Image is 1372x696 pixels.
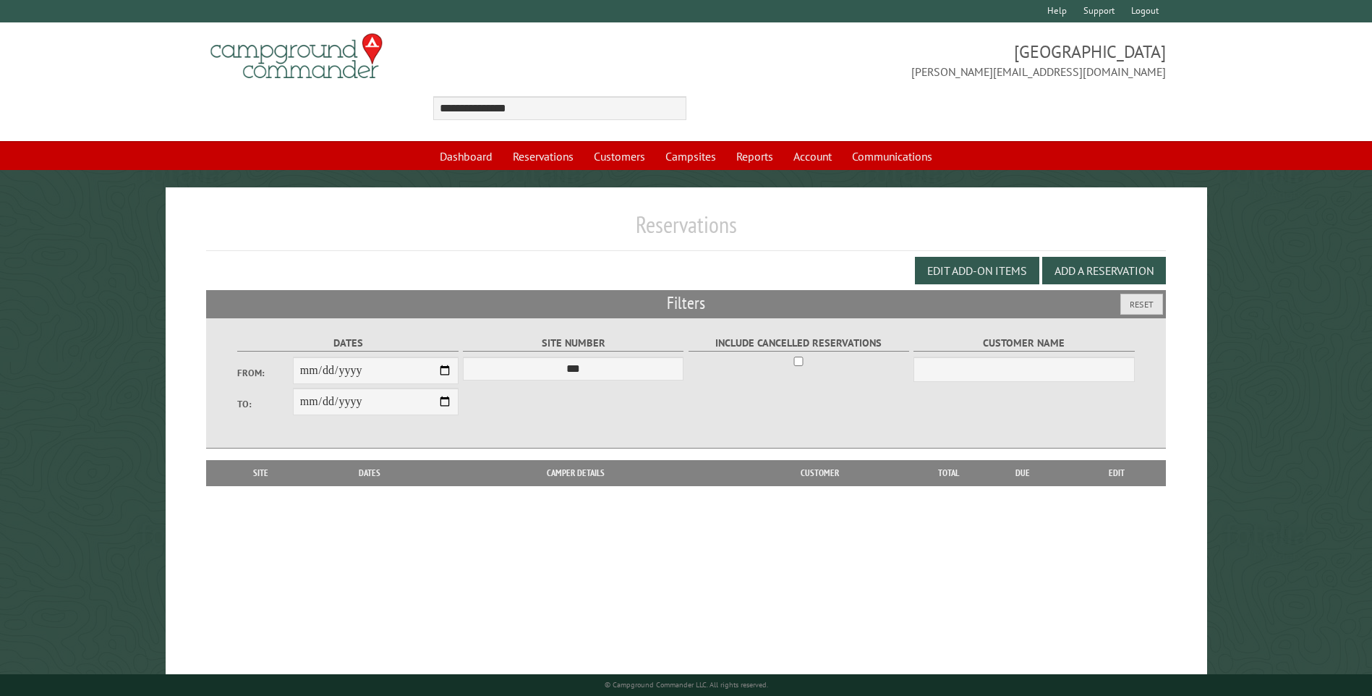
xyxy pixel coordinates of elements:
[432,460,720,486] th: Camper Details
[657,143,725,170] a: Campsites
[1120,294,1163,315] button: Reset
[213,460,307,486] th: Site
[463,335,683,352] label: Site Number
[308,460,432,486] th: Dates
[977,460,1068,486] th: Due
[919,460,977,486] th: Total
[237,366,292,380] label: From:
[689,335,909,352] label: Include Cancelled Reservations
[913,335,1134,352] label: Customer Name
[605,680,768,689] small: © Campground Commander LLC. All rights reserved.
[843,143,941,170] a: Communications
[237,335,458,352] label: Dates
[504,143,582,170] a: Reservations
[720,460,919,486] th: Customer
[728,143,782,170] a: Reports
[686,40,1166,80] span: [GEOGRAPHIC_DATA] [PERSON_NAME][EMAIL_ADDRESS][DOMAIN_NAME]
[206,28,387,85] img: Campground Commander
[1042,257,1166,284] button: Add a Reservation
[206,211,1165,250] h1: Reservations
[785,143,840,170] a: Account
[206,290,1165,318] h2: Filters
[237,397,292,411] label: To:
[1068,460,1166,486] th: Edit
[431,143,501,170] a: Dashboard
[585,143,654,170] a: Customers
[915,257,1039,284] button: Edit Add-on Items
